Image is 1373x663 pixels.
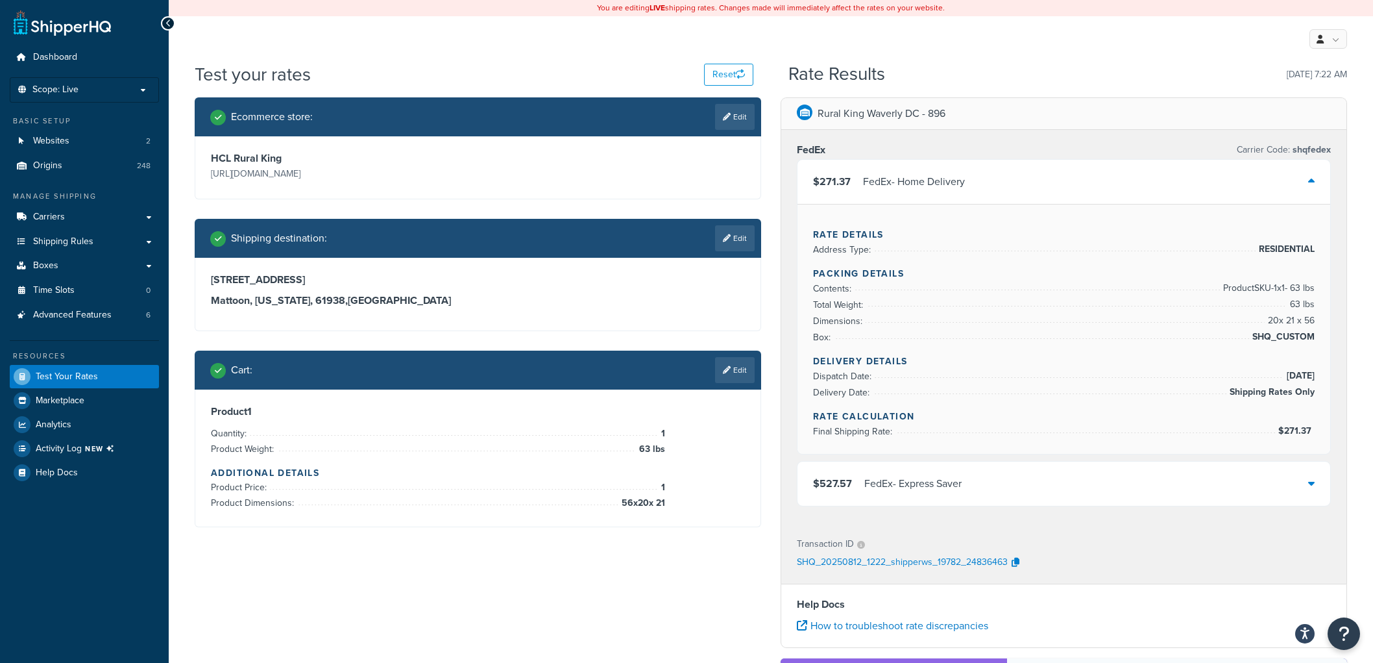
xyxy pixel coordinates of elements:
h1: Test your rates [195,62,311,87]
span: SHQ_CUSTOM [1249,329,1315,345]
h2: Ecommerce store : [231,111,313,123]
span: Test Your Rates [36,371,98,382]
h4: Additional Details [211,466,745,480]
div: FedEx - Home Delivery [863,173,965,191]
a: Origins248 [10,154,159,178]
span: RESIDENTIAL [1256,242,1315,257]
a: Marketplace [10,389,159,412]
h2: Cart : [231,364,252,376]
span: 0 [146,285,151,296]
a: Carriers [10,205,159,229]
span: $271.37 [1278,424,1315,438]
button: Open Resource Center [1328,618,1360,650]
h4: Packing Details [813,267,1315,281]
span: [DATE] [1283,368,1315,384]
span: Time Slots [33,285,75,296]
span: Contents: [813,282,855,295]
a: Time Slots0 [10,279,159,303]
span: Product Dimensions: [211,496,297,510]
a: Edit [715,225,755,251]
p: [URL][DOMAIN_NAME] [211,165,475,183]
div: Resources [10,351,159,362]
span: 63 lbs [1287,297,1315,312]
span: Dashboard [33,52,77,63]
p: Transaction ID [797,535,854,553]
span: Shipping Rules [33,236,93,247]
span: Scope: Live [32,84,79,95]
h3: FedEx [797,144,825,156]
span: 1 [658,426,665,442]
h4: Rate Details [813,228,1315,242]
span: Help Docs [36,468,78,479]
h3: Mattoon, [US_STATE], 61938 , [GEOGRAPHIC_DATA] [211,294,745,307]
span: Delivery Date: [813,386,873,399]
span: 6 [146,310,151,321]
h4: Delivery Details [813,355,1315,368]
span: Final Shipping Rate: [813,425,895,438]
p: SHQ_20250812_1222_shipperws_19782_24836463 [797,553,1008,573]
span: NEW [85,444,119,454]
span: Dispatch Date: [813,369,875,383]
span: Product Price: [211,481,270,494]
a: Websites2 [10,129,159,153]
li: [object Object] [10,437,159,460]
h4: Help Docs [797,597,1331,612]
a: Advanced Features6 [10,303,159,327]
span: Product SKU-1 x 1 - 63 lbs [1220,281,1315,296]
span: $527.57 [813,476,852,491]
a: Test Your Rates [10,365,159,388]
div: Manage Shipping [10,191,159,202]
h2: Shipping destination : [231,232,327,244]
h3: [STREET_ADDRESS] [211,273,745,286]
a: Analytics [10,413,159,436]
div: FedEx - Express Saver [864,475,962,493]
span: 1 [658,480,665,495]
span: shqfedex [1290,143,1331,156]
span: Total Weight: [813,298,866,312]
h4: Rate Calculation [813,410,1315,423]
a: How to troubleshoot rate discrepancies [797,618,988,633]
span: Dimensions: [813,314,866,328]
span: Address Type: [813,243,874,256]
span: Boxes [33,260,58,271]
li: Time Slots [10,279,159,303]
span: 20 x 21 x 56 [1265,313,1315,329]
a: Activity LogNEW [10,437,159,460]
p: [DATE] 7:22 AM [1287,66,1347,84]
div: Basic Setup [10,116,159,127]
a: Boxes [10,254,159,278]
span: Advanced Features [33,310,112,321]
a: Edit [715,104,755,130]
li: Websites [10,129,159,153]
span: Activity Log [36,440,119,457]
h3: Product 1 [211,405,745,418]
span: 248 [137,160,151,171]
a: Dashboard [10,45,159,69]
span: 2 [146,136,151,147]
span: Marketplace [36,395,84,407]
li: Advanced Features [10,303,159,327]
span: Origins [33,160,62,171]
p: Carrier Code: [1237,141,1331,159]
span: Quantity: [211,427,250,440]
span: 56 x 20 x 21 [618,495,665,511]
a: Help Docs [10,461,159,484]
span: Carriers [33,212,65,223]
span: Analytics [36,419,71,431]
span: Shipping Rates Only [1226,384,1315,400]
h3: HCL Rural King [211,152,475,165]
span: Websites [33,136,69,147]
span: Product Weight: [211,442,277,456]
button: Reset [704,64,753,86]
a: Shipping Rules [10,230,159,254]
b: LIVE [650,2,665,14]
span: Box: [813,331,834,344]
h2: Rate Results [788,64,885,84]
